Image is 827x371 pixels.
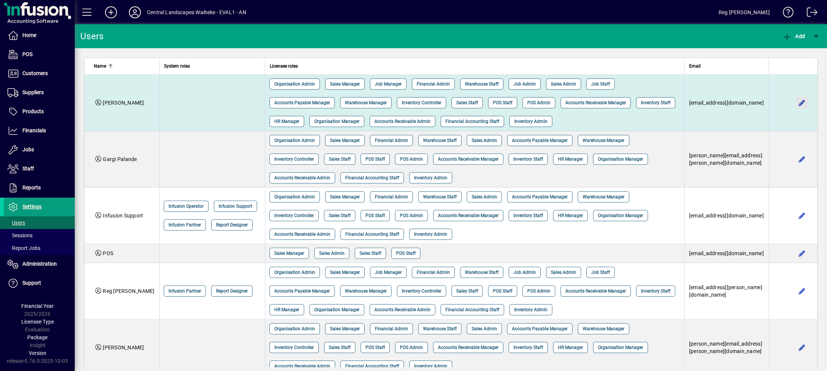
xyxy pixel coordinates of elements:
[22,89,44,95] span: Suppliers
[417,269,450,276] span: Financial Admin
[465,269,499,276] span: Warehouse Staff
[438,212,499,219] span: Accounts Receivable Manager
[583,325,624,333] span: Warehouse Manager
[4,274,75,293] a: Support
[274,80,315,88] span: Organisation Admin
[438,155,499,163] span: Accounts Receivable Manager
[22,185,41,191] span: Reports
[94,62,155,70] div: Name
[375,325,408,333] span: Financial Admin
[22,166,34,171] span: Staff
[689,250,764,256] span: [EMAIL_ADDRESS][DOMAIN_NAME]
[423,325,457,333] span: Warehouse Staff
[4,179,75,197] a: Reports
[796,97,808,109] button: Edit
[414,362,447,370] span: Inventory Admin
[472,193,497,201] span: Sales Admin
[400,344,423,351] span: POS Admin
[219,202,252,210] span: Infusion Support
[465,80,499,88] span: Warehouse Staff
[27,334,47,340] span: Package
[22,146,34,152] span: Jobs
[274,212,314,219] span: Inventory Controller
[4,229,75,242] a: Sessions
[274,231,330,238] span: Accounts Receivable Admin
[103,344,144,350] span: [PERSON_NAME]
[80,30,112,42] div: Users
[103,100,144,106] span: [PERSON_NAME]
[689,152,762,166] span: [PERSON_NAME][EMAIL_ADDRESS][PERSON_NAME][DOMAIN_NAME]
[274,362,330,370] span: Accounts Receivable Admin
[445,118,499,125] span: Financial Accounting Staff
[641,287,670,295] span: Inventory Staff
[103,213,143,219] span: Infusion Support
[472,137,497,144] span: Sales Admin
[513,344,543,351] span: Inventory Staff
[423,137,457,144] span: Warehouse Staff
[4,64,75,83] a: Customers
[591,269,610,276] span: Job Staff
[274,269,315,276] span: Organisation Admin
[216,221,248,229] span: Report Designer
[777,1,794,26] a: Knowledge Base
[512,325,568,333] span: Accounts Payable Manager
[513,269,536,276] span: Job Admin
[689,284,762,298] span: [EMAIL_ADDRESS][PERSON_NAME][DOMAIN_NAME]
[493,287,512,295] span: POS Staff
[598,212,643,219] span: Organisation Manager
[375,269,402,276] span: Job Manager
[438,344,499,351] span: Accounts Receivable Manager
[22,70,48,76] span: Customers
[402,99,441,106] span: Inventory Controller
[270,62,298,70] span: Licensee roles
[330,137,360,144] span: Sales Manager
[527,99,550,106] span: POS Admin
[396,250,416,257] span: POS Staff
[456,99,478,106] span: Sales Staff
[565,287,626,295] span: Accounts Receivable Manager
[445,306,499,313] span: Financial Accounting Staff
[402,287,441,295] span: Inventory Controller
[274,287,330,295] span: Accounts Payable Manager
[689,213,764,219] span: [EMAIL_ADDRESS][DOMAIN_NAME]
[4,140,75,159] a: Jobs
[796,247,808,259] button: Edit
[103,156,137,162] span: Gargi Palande
[4,102,75,121] a: Products
[551,80,576,88] span: Sales Admin
[375,193,408,201] span: Financial Admin
[783,33,805,39] span: Add
[329,212,351,219] span: Sales Staff
[7,220,25,226] span: Users
[558,344,583,351] span: HR Manager
[374,306,431,313] span: Accounts Receivable Admin
[22,32,36,38] span: Home
[4,83,75,102] a: Suppliers
[274,306,299,313] span: HR Manager
[169,221,201,229] span: Infusion Partner
[99,6,123,19] button: Add
[565,99,626,106] span: Accounts Receivable Manager
[274,99,330,106] span: Accounts Payable Manager
[493,99,512,106] span: POS Staff
[330,269,360,276] span: Sales Manager
[472,325,497,333] span: Sales Admin
[22,108,44,114] span: Products
[329,344,351,351] span: Sales Staff
[169,287,201,295] span: Infusion Partner
[22,204,41,210] span: Settings
[345,99,387,106] span: Warehouse Manager
[414,231,447,238] span: Inventory Admin
[512,137,568,144] span: Accounts Payable Manager
[513,212,543,219] span: Inventory Staff
[796,153,808,165] button: Edit
[330,325,360,333] span: Sales Manager
[796,341,808,353] button: Edit
[583,137,624,144] span: Warehouse Manager
[400,155,423,163] span: POS Admin
[21,303,54,309] span: Financial Year
[169,202,204,210] span: Infusion Operator
[274,193,315,201] span: Organisation Admin
[558,155,583,163] span: HR Manager
[103,250,113,256] span: POS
